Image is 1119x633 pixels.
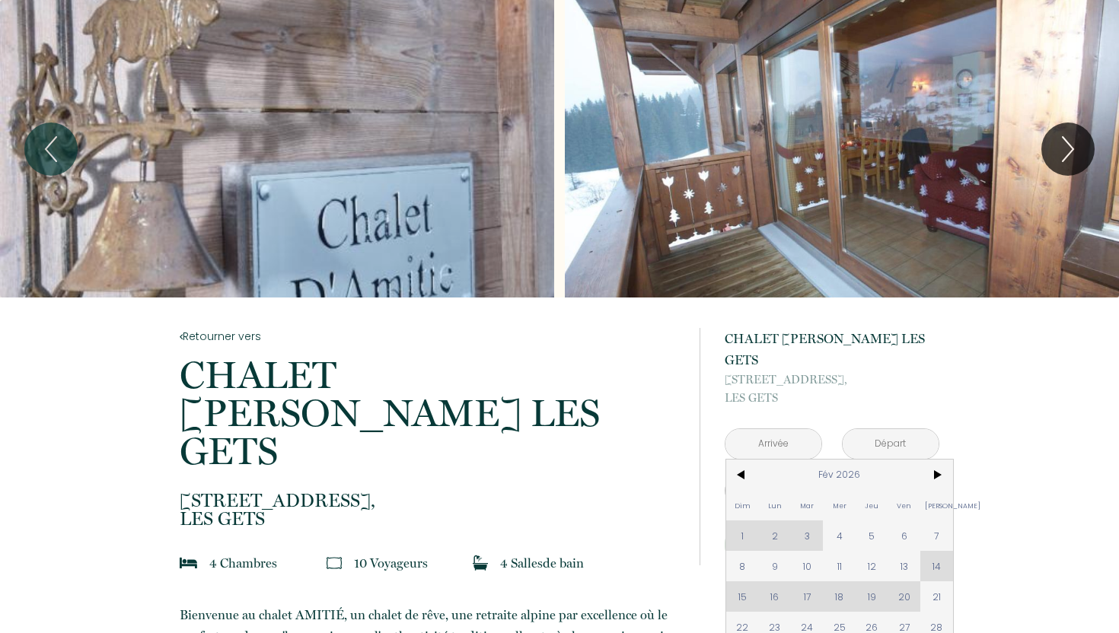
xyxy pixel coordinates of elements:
[888,520,921,551] span: 6
[823,551,856,581] span: 11
[354,552,428,574] p: 10 Voyageur
[726,551,759,581] span: 8
[791,490,824,520] span: Mar
[537,555,543,571] span: s
[725,429,821,459] input: Arrivée
[180,491,679,528] p: LES GETS
[758,460,920,490] span: Fév 2026
[758,551,791,581] span: 9
[920,490,953,520] span: [PERSON_NAME]
[856,551,888,581] span: 12
[823,490,856,520] span: Mer
[823,520,856,551] span: 4
[209,552,277,574] p: 4 Chambre
[888,551,921,581] span: 13
[272,555,277,571] span: s
[791,551,824,581] span: 10
[725,371,939,389] span: [STREET_ADDRESS],
[726,490,759,520] span: Dim
[1041,122,1095,176] button: Next
[180,356,679,470] p: CHALET [PERSON_NAME] LES GETS
[758,490,791,520] span: Lun
[725,371,939,407] p: LES GETS
[888,490,921,520] span: Ven
[856,520,888,551] span: 5
[843,429,939,459] input: Départ
[180,328,679,345] a: Retourner vers
[856,490,888,520] span: Jeu
[725,524,939,565] button: Contacter
[920,581,953,612] span: 21
[180,491,679,510] span: [STREET_ADDRESS],
[24,122,78,176] button: Previous
[327,555,342,571] img: guests
[726,460,759,490] span: <
[422,555,428,571] span: s
[500,552,584,574] p: 4 Salle de bain
[920,460,953,490] span: >
[920,520,953,551] span: 7
[725,328,939,371] p: CHALET [PERSON_NAME] LES GETS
